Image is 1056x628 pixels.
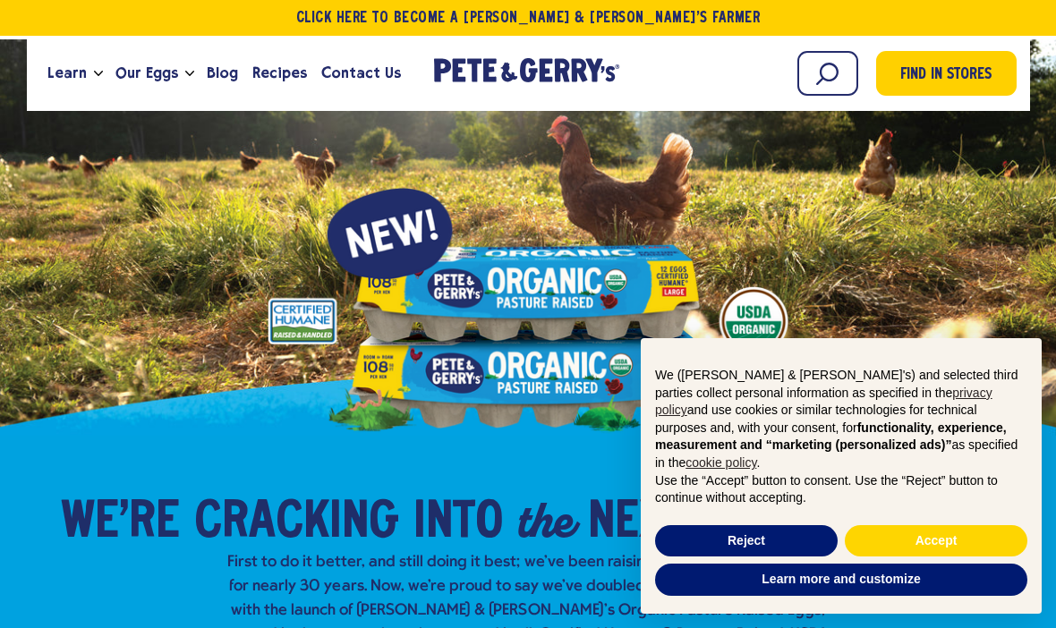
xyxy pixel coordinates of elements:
[194,496,399,550] span: Cracking
[655,564,1027,596] button: Learn more and customize
[115,62,178,84] span: Our Eggs
[655,472,1027,507] p: Use the “Accept” button to consent. Use the “Reject” button to continue without accepting.
[588,496,687,550] span: Next
[200,49,245,98] a: Blog
[797,51,858,96] input: Search
[61,496,180,550] span: We’re
[655,367,1027,472] p: We ([PERSON_NAME] & [PERSON_NAME]'s) and selected third parties collect personal information as s...
[413,496,503,550] span: into
[207,62,238,84] span: Blog
[900,64,992,88] span: Find in Stores
[252,62,307,84] span: Recipes
[517,488,574,552] em: the
[245,49,314,98] a: Recipes
[94,71,103,77] button: Open the dropdown menu for Learn
[845,525,1027,557] button: Accept
[47,62,87,84] span: Learn
[655,525,838,557] button: Reject
[40,49,94,98] a: Learn
[686,455,756,470] a: cookie policy
[108,49,185,98] a: Our Eggs
[876,51,1017,96] a: Find in Stores
[321,62,401,84] span: Contact Us
[314,49,408,98] a: Contact Us
[185,71,194,77] button: Open the dropdown menu for Our Eggs
[626,324,1056,628] div: Notice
